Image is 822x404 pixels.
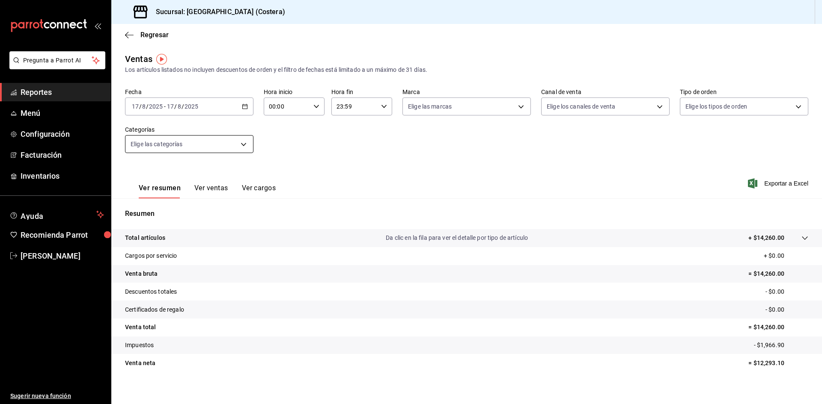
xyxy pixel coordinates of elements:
span: Elige los canales de venta [547,102,615,111]
span: Configuración [21,128,104,140]
span: [PERSON_NAME] [21,250,104,262]
p: + $0.00 [764,251,808,260]
button: Exportar a Excel [750,178,808,189]
span: Ayuda [21,209,93,220]
span: Recomienda Parrot [21,229,104,241]
p: - $1,966.90 [754,341,808,350]
p: - $0.00 [765,287,808,296]
span: Elige las marcas [408,102,452,111]
input: -- [167,103,174,110]
label: Tipo de orden [680,89,808,95]
span: / [139,103,142,110]
p: Descuentos totales [125,287,177,296]
span: Regresar [140,31,169,39]
div: navigation tabs [139,184,276,198]
span: Sugerir nueva función [10,392,104,401]
label: Marca [402,89,531,95]
label: Hora inicio [264,89,325,95]
h3: Sucursal: [GEOGRAPHIC_DATA] (Costera) [149,7,285,17]
button: Ver cargos [242,184,276,198]
label: Categorías [125,127,253,133]
div: Los artículos listados no incluyen descuentos de orden y el filtro de fechas está limitado a un m... [125,65,808,74]
label: Fecha [125,89,253,95]
span: Pregunta a Parrot AI [23,56,92,65]
p: = $14,260.00 [748,269,808,278]
p: Resumen [125,209,808,219]
p: = $12,293.10 [748,359,808,368]
p: Venta neta [125,359,155,368]
span: / [146,103,149,110]
span: Menú [21,107,104,119]
span: Elige las categorías [131,140,183,148]
label: Canal de venta [541,89,670,95]
p: + $14,260.00 [748,233,784,242]
label: Hora fin [331,89,392,95]
span: Inventarios [21,170,104,182]
span: Reportes [21,86,104,98]
p: Impuestos [125,341,154,350]
p: Da clic en la fila para ver el detalle por tipo de artículo [386,233,528,242]
span: - [164,103,166,110]
div: Ventas [125,53,152,65]
a: Pregunta a Parrot AI [6,62,105,71]
button: Regresar [125,31,169,39]
span: / [174,103,177,110]
input: -- [142,103,146,110]
span: Elige los tipos de orden [685,102,747,111]
button: Ver resumen [139,184,181,198]
span: / [182,103,184,110]
span: Facturación [21,149,104,161]
p: Certificados de regalo [125,305,184,314]
input: -- [177,103,182,110]
p: Venta total [125,323,156,332]
button: open_drawer_menu [94,22,101,29]
p: = $14,260.00 [748,323,808,332]
p: Cargos por servicio [125,251,177,260]
input: ---- [184,103,199,110]
input: -- [131,103,139,110]
button: Pregunta a Parrot AI [9,51,105,69]
button: Ver ventas [194,184,228,198]
img: Tooltip marker [156,54,167,65]
p: Venta bruta [125,269,158,278]
input: ---- [149,103,163,110]
p: - $0.00 [765,305,808,314]
p: Total artículos [125,233,165,242]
